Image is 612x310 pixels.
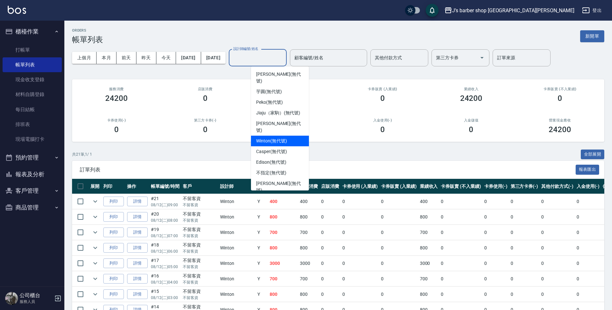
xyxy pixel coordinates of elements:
a: 材料自購登錄 [3,87,62,102]
td: 0 [540,240,575,256]
button: 報表匯出 [576,165,599,175]
td: 0 [540,287,575,302]
td: 0 [540,194,575,209]
div: 不留客資 [183,242,217,248]
button: 列印 [103,258,124,268]
th: 卡券使用(-) [483,179,509,194]
td: Winton [218,271,256,286]
th: 展開 [89,179,102,194]
button: expand row [90,274,100,284]
h3: 服務消費 [80,87,153,91]
a: 現場電腦打卡 [3,132,62,147]
h3: 帳單列表 [72,35,103,44]
a: 詳情 [127,258,148,268]
a: 詳情 [127,274,148,284]
h5: 公司櫃台 [20,292,52,299]
th: 第三方卡券(-) [509,179,540,194]
td: 0 [379,271,418,286]
td: 800 [298,240,320,256]
td: 0 [483,256,509,271]
a: 詳情 [127,228,148,237]
div: J’s barber shop [GEOGRAPHIC_DATA][PERSON_NAME] [452,6,574,15]
td: 0 [575,240,601,256]
button: expand row [90,228,100,237]
span: Casper (無代號) [256,148,287,155]
button: J’s barber shop [GEOGRAPHIC_DATA][PERSON_NAME] [442,4,577,17]
td: 0 [575,209,601,225]
p: 服務人員 [20,299,52,305]
td: Winton [218,240,256,256]
div: 不留客資 [183,273,217,279]
button: 上個月 [72,52,97,64]
button: [DATE] [176,52,201,64]
td: 0 [379,240,418,256]
th: 列印 [102,179,125,194]
button: 昨天 [136,52,156,64]
td: 0 [341,240,380,256]
td: 0 [483,287,509,302]
td: Winton [218,287,256,302]
button: 今天 [156,52,176,64]
h3: 24200 [549,125,571,134]
td: Y [256,256,268,271]
td: 0 [320,240,341,256]
td: Y [256,240,268,256]
td: 700 [268,225,298,240]
td: 800 [268,240,298,256]
p: 不留客資 [183,248,217,254]
span: [PERSON_NAME] (無代號) [256,71,304,84]
td: Winton [218,256,256,271]
button: Open [477,53,487,63]
td: 800 [268,209,298,225]
td: 0 [320,287,341,302]
a: 排班表 [3,117,62,132]
td: 700 [298,225,320,240]
a: 新開單 [580,33,604,39]
div: 不留客資 [183,257,217,264]
h3: 0 [558,94,562,103]
button: 報表及分析 [3,166,62,183]
td: 0 [320,209,341,225]
h2: 第三方卡券(-) [169,118,242,122]
th: 店販消費 [320,179,341,194]
img: Logo [8,6,26,14]
th: 卡券使用 (入業績) [341,179,380,194]
h3: 0 [114,125,119,134]
td: 0 [540,225,575,240]
h2: 入金儲值 [435,118,508,122]
td: 0 [439,240,482,256]
button: 列印 [103,228,124,237]
p: 不留客資 [183,279,217,285]
td: #17 [149,256,181,271]
td: 800 [418,209,440,225]
td: 0 [509,240,540,256]
h3: 0 [380,125,385,134]
a: 詳情 [127,197,148,207]
button: 預約管理 [3,149,62,166]
p: 08/12 (二) 05:00 [151,264,180,270]
p: 共 21 筆, 1 / 1 [72,151,92,157]
p: 08/12 (二) 04:00 [151,279,180,285]
span: Peko (無代號) [256,99,283,106]
td: 800 [268,287,298,302]
button: 列印 [103,212,124,222]
p: 08/12 (二) 09:00 [151,202,180,208]
td: 0 [509,194,540,209]
h2: 卡券使用(-) [80,118,153,122]
button: expand row [90,258,100,268]
td: 400 [268,194,298,209]
td: Winton [218,194,256,209]
button: save [426,4,439,17]
h2: 業績收入 [435,87,508,91]
td: #21 [149,194,181,209]
h3: 0 [203,94,208,103]
td: 0 [483,240,509,256]
p: 不留客資 [183,264,217,270]
h3: 0 [203,125,208,134]
span: [PERSON_NAME] (無代號) [256,120,304,134]
a: 每日結帳 [3,102,62,117]
td: Y [256,287,268,302]
th: 帳單編號/時間 [149,179,181,194]
td: 0 [341,194,380,209]
div: 不留客資 [183,226,217,233]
